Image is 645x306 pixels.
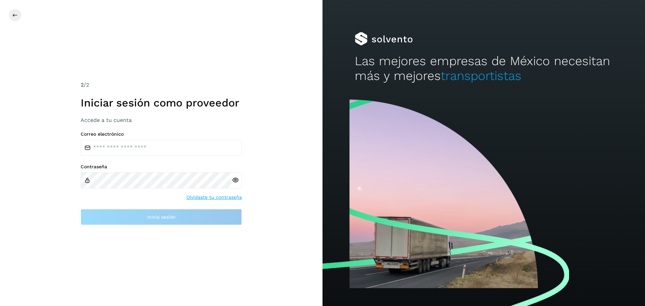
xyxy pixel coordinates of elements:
h2: Las mejores empresas de México necesitan más y mejores [355,54,613,84]
span: Inicia sesión [147,215,176,219]
a: Olvidaste tu contraseña [186,194,242,201]
label: Contraseña [81,164,242,170]
h1: Iniciar sesión como proveedor [81,96,242,109]
span: 2 [81,82,84,88]
h3: Accede a tu cuenta [81,117,242,123]
button: Inicia sesión [81,209,242,225]
span: transportistas [441,69,521,83]
div: /2 [81,81,242,89]
label: Correo electrónico [81,131,242,137]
